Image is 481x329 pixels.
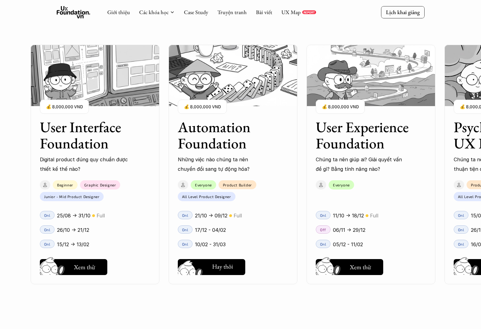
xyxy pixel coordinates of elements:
[178,257,245,275] a: Hay thôi
[302,10,316,14] a: REPORT
[139,9,169,16] a: Các khóa học
[57,225,89,235] p: 26/10 -> 21/12
[195,240,226,249] p: 10/02 - 31/03
[333,183,350,187] p: Everyone
[350,263,371,271] h5: Xem thử
[458,228,464,232] p: Onl
[320,228,326,232] p: Off
[316,259,383,275] button: Xem thử
[195,211,227,220] p: 21/10 -> 09/12
[365,213,368,218] p: 🟡
[182,194,231,199] p: All Level Product Designer
[381,6,425,18] a: Lịch khai giảng
[333,240,363,249] p: 05/12 - 11/02
[212,262,233,271] h5: Hay thôi
[458,213,464,217] p: Onl
[256,9,272,16] a: Bài viết
[57,211,90,220] p: 25/08 -> 31/10
[303,10,315,14] p: REPORT
[184,9,208,16] a: Case Study
[217,9,247,16] a: Truyện tranh
[178,155,267,174] p: Những việc nào chúng ta nên chuyển đổi sang tự động hóa?
[333,225,365,235] p: 06/11 -> 29/12
[281,9,301,16] a: UX Map
[44,194,99,199] p: Junior - Mid Product Designer
[195,183,212,187] p: Everyone
[195,225,226,235] p: 17/12 - 04/02
[182,242,189,246] p: Onl
[184,103,221,111] p: 💰 8,000,000 VND
[320,213,326,217] p: Onl
[229,213,232,218] p: 🟡
[40,259,107,275] button: Xem thử
[40,155,129,174] p: Digital product đúng quy chuẩn được thiết kế thế nào?
[40,119,135,151] h3: User Interface Foundation
[370,211,378,220] p: Full
[322,103,359,111] p: 💰 8,000,000 VND
[97,211,105,220] p: Full
[57,240,89,249] p: 15/12 -> 13/02
[316,119,411,151] h3: User Experience Foundation
[320,242,326,246] p: Onl
[46,103,83,111] p: 💰 8,000,000 VND
[182,213,189,217] p: Onl
[333,211,364,220] p: 11/10 -> 18/12
[316,257,383,275] a: Xem thử
[178,119,273,151] h3: Automation Foundation
[234,211,242,220] p: Full
[386,9,420,16] p: Lịch khai giảng
[84,183,116,187] p: Graphic Designer
[316,155,405,174] p: Chúng ta nên giúp ai? Giải quyết vấn đề gì? Bằng tính năng nào?
[178,259,245,275] button: Hay thôi
[92,213,95,218] p: 🟡
[40,257,107,275] a: Xem thử
[57,183,73,187] p: Beginner
[223,183,252,187] p: Product Builder
[107,9,130,16] a: Giới thiệu
[74,263,95,271] h5: Xem thử
[182,228,189,232] p: Onl
[458,242,464,246] p: Onl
